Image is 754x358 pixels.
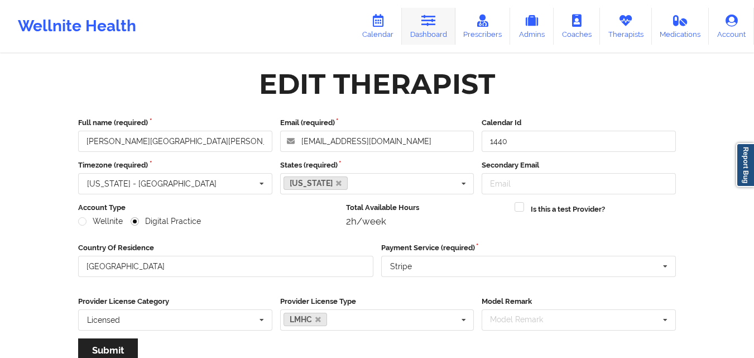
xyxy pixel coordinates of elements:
[78,217,123,226] label: Wellnite
[346,202,507,213] label: Total Available Hours
[284,176,348,190] a: [US_STATE]
[280,160,474,171] label: States (required)
[78,131,272,152] input: Full name
[280,131,474,152] input: Email address
[78,296,272,307] label: Provider License Category
[390,262,412,270] div: Stripe
[482,173,676,194] input: Email
[87,180,217,188] div: [US_STATE] - [GEOGRAPHIC_DATA]
[381,242,676,254] label: Payment Service (required)
[510,8,554,45] a: Admins
[531,204,605,215] label: Is this a test Provider?
[346,216,507,227] div: 2h/week
[284,313,328,326] a: LMHC
[78,242,373,254] label: Country Of Residence
[482,160,676,171] label: Secondary Email
[482,117,676,128] label: Calendar Id
[78,202,338,213] label: Account Type
[280,296,474,307] label: Provider License Type
[131,217,201,226] label: Digital Practice
[736,143,754,187] a: Report Bug
[482,296,676,307] label: Model Remark
[487,313,559,326] div: Model Remark
[554,8,600,45] a: Coaches
[280,117,474,128] label: Email (required)
[455,8,511,45] a: Prescribers
[259,66,495,102] div: Edit Therapist
[482,131,676,152] input: Calendar Id
[354,8,402,45] a: Calendar
[652,8,709,45] a: Medications
[709,8,754,45] a: Account
[78,160,272,171] label: Timezone (required)
[402,8,455,45] a: Dashboard
[78,117,272,128] label: Full name (required)
[600,8,652,45] a: Therapists
[87,316,120,324] div: Licensed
